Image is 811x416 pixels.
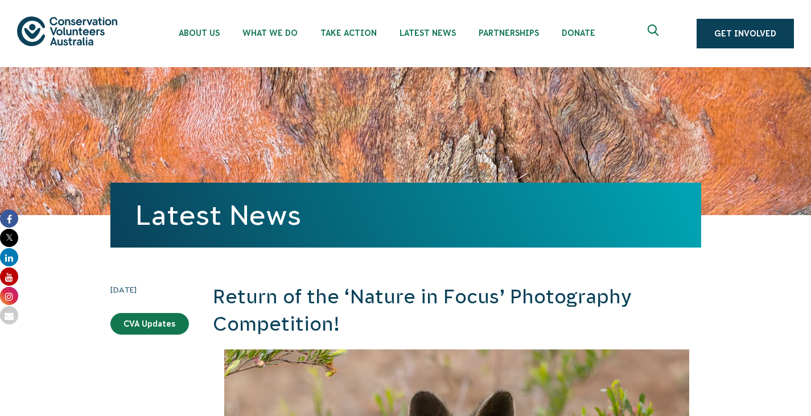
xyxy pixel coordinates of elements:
[213,283,701,337] h2: Return of the ‘Nature in Focus’ Photography Competition!
[400,28,456,38] span: Latest News
[110,313,189,335] a: CVA Updates
[641,20,668,47] button: Expand search box Close search box
[179,28,220,38] span: About Us
[17,17,117,46] img: logo.svg
[648,24,662,43] span: Expand search box
[479,28,539,38] span: Partnerships
[135,200,301,230] a: Latest News
[110,283,189,296] time: [DATE]
[562,28,595,38] span: Donate
[242,28,298,38] span: What We Do
[320,28,377,38] span: Take Action
[697,19,794,48] a: Get Involved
